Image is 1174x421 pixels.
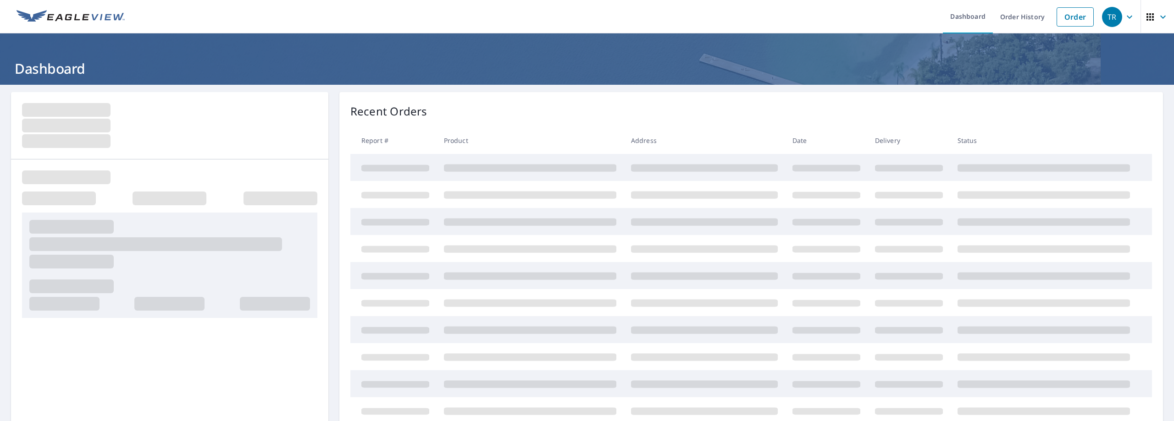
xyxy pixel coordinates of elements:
[350,103,427,120] p: Recent Orders
[17,10,125,24] img: EV Logo
[785,127,868,154] th: Date
[868,127,950,154] th: Delivery
[1057,7,1094,27] a: Order
[1102,7,1122,27] div: TR
[437,127,624,154] th: Product
[624,127,785,154] th: Address
[350,127,437,154] th: Report #
[950,127,1137,154] th: Status
[11,59,1163,78] h1: Dashboard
